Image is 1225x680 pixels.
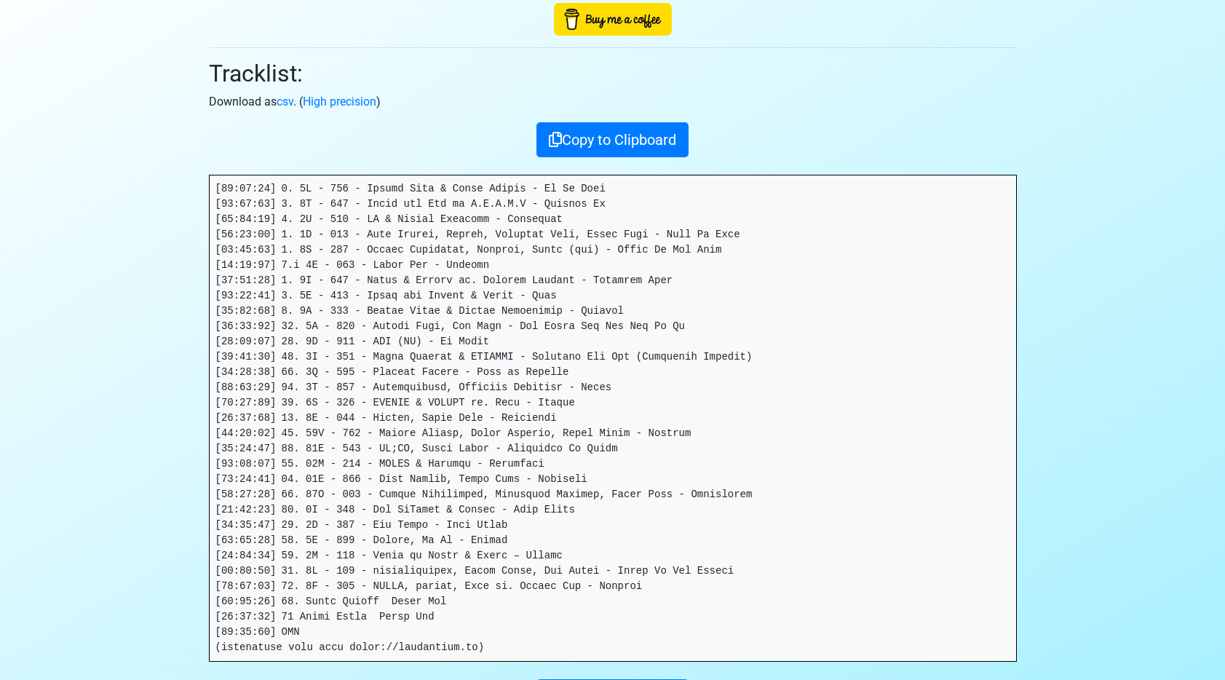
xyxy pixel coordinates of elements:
[554,3,672,36] img: Buy Me A Coffee
[536,122,689,157] button: Copy to Clipboard
[209,93,1017,111] p: Download as . ( )
[210,175,1016,661] pre: [89:07:24] 0. 5L - 756 - Ipsumd Sita & Conse Adipis - El Se Doei [93:67:63] 3. 8T - 647 - Incid u...
[303,95,376,108] a: High precision
[209,60,1017,87] h2: Tracklist:
[277,95,293,108] a: csv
